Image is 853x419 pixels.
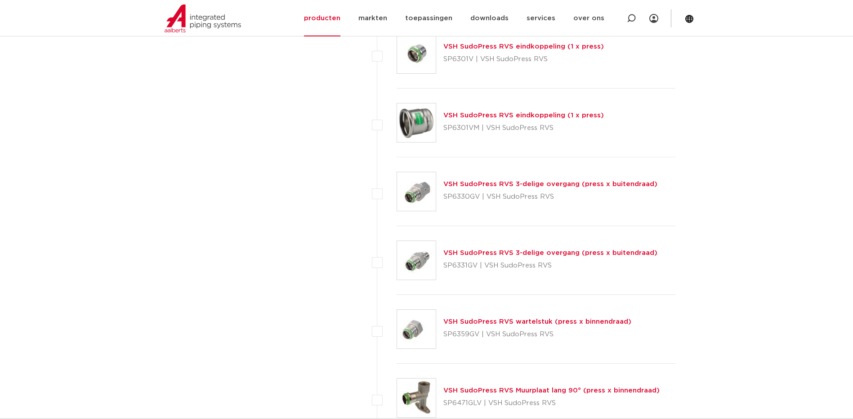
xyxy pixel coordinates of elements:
img: Thumbnail for VSH SudoPress RVS wartelstuk (press x binnendraad) [397,310,436,348]
p: SP6301VM | VSH SudoPress RVS [443,121,604,135]
a: VSH SudoPress RVS wartelstuk (press x binnendraad) [443,318,631,325]
a: VSH SudoPress RVS eindkoppeling (1 x press) [443,112,604,119]
img: Thumbnail for VSH SudoPress RVS eindkoppeling (1 x press) [397,35,436,73]
p: SP6330GV | VSH SudoPress RVS [443,190,657,204]
a: VSH SudoPress RVS Muurplaat lang 90° (press x binnendraad) [443,387,660,394]
p: SP6331GV | VSH SudoPress RVS [443,259,657,273]
p: SP6471GLV | VSH SudoPress RVS [443,396,660,410]
a: VSH SudoPress RVS 3-delige overgang (press x buitendraad) [443,250,657,256]
a: VSH SudoPress RVS 3-delige overgang (press x buitendraad) [443,181,657,187]
p: SP6359GV | VSH SudoPress RVS [443,327,631,342]
img: Thumbnail for VSH SudoPress RVS 3-delige overgang (press x buitendraad) [397,172,436,211]
img: Thumbnail for VSH SudoPress RVS Muurplaat lang 90° (press x binnendraad) [397,379,436,417]
img: Thumbnail for VSH SudoPress RVS eindkoppeling (1 x press) [397,103,436,142]
a: VSH SudoPress RVS eindkoppeling (1 x press) [443,43,604,50]
p: SP6301V | VSH SudoPress RVS [443,52,604,67]
img: Thumbnail for VSH SudoPress RVS 3-delige overgang (press x buitendraad) [397,241,436,280]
